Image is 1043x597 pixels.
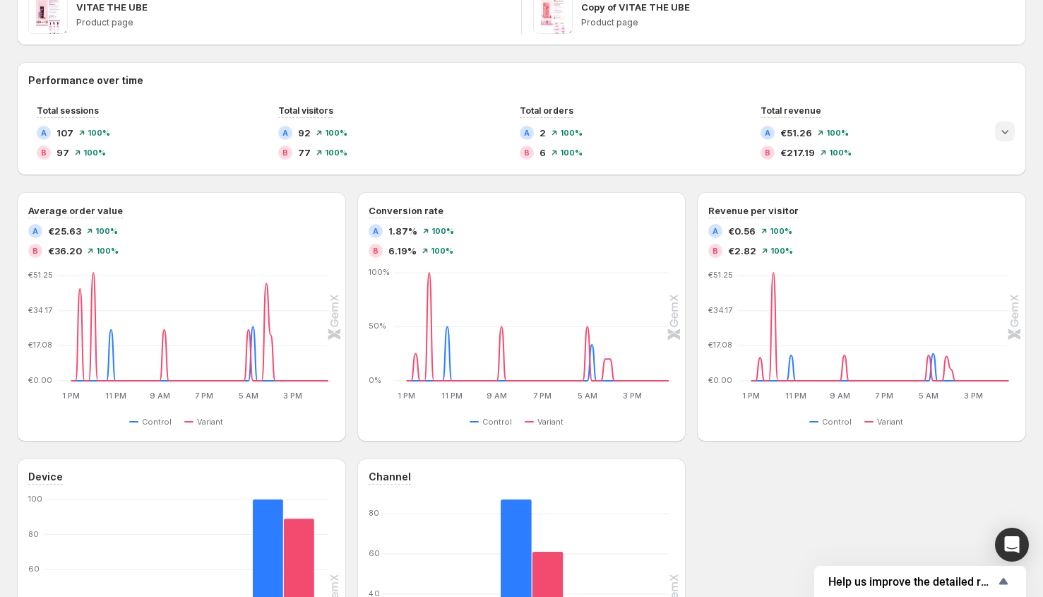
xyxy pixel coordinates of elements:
text: 7 PM [876,391,894,401]
button: Variant [184,413,229,430]
span: Variant [877,416,903,427]
h3: Device [28,470,63,484]
text: 9 AM [150,391,170,401]
span: Total revenue [761,105,821,116]
span: €51.26 [780,126,812,140]
h3: Channel [369,470,411,484]
text: 1 PM [62,391,80,401]
h2: Performance over time [28,73,1015,88]
span: €2.82 [728,244,756,258]
text: €51.25 [28,270,53,280]
span: 100 % [829,148,852,157]
span: 107 [56,126,73,140]
text: €34.17 [28,305,52,315]
text: 80 [369,508,379,518]
span: 77 [298,146,311,160]
span: 1.87% [388,224,417,238]
span: Help us improve the detailed report for A/B campaigns [828,575,995,589]
text: €0.00 [708,375,732,385]
h3: Average order value [28,203,123,218]
button: Control [809,413,857,430]
button: Expand chart [995,122,1015,141]
h2: B [524,148,530,157]
text: 100 [28,494,42,504]
h2: A [32,227,38,235]
text: €51.25 [708,270,733,280]
span: €25.63 [48,224,81,238]
h2: A [524,129,530,137]
span: 100 % [826,129,849,137]
span: 100 % [431,247,453,255]
h2: A [713,227,718,235]
h2: A [282,129,288,137]
h2: A [373,227,379,235]
span: 92 [298,126,311,140]
h2: B [32,247,38,255]
text: 7 PM [533,391,552,401]
text: 11 PM [441,391,463,401]
h2: A [765,129,770,137]
span: Control [142,416,172,427]
span: 100 % [88,129,110,137]
span: 6 [540,146,546,160]
p: Product page [76,17,510,28]
span: 100 % [770,247,793,255]
span: Total visitors [278,105,333,116]
div: Open Intercom Messenger [995,528,1029,562]
h2: A [41,129,47,137]
text: 3 PM [964,391,983,401]
span: Total orders [520,105,573,116]
text: 5 AM [919,391,939,401]
span: Control [822,416,852,427]
span: 100 % [560,129,583,137]
span: 100 % [431,227,454,235]
text: €17.08 [28,340,52,350]
span: €36.20 [48,244,82,258]
span: 100 % [95,227,118,235]
text: 7 PM [195,391,213,401]
text: 11 PM [105,391,126,401]
button: Control [129,413,177,430]
text: 5 AM [578,391,597,401]
text: 0% [369,375,381,385]
text: 3 PM [284,391,303,401]
text: 1 PM [743,391,761,401]
h2: B [713,247,718,255]
h2: B [282,148,288,157]
text: 11 PM [785,391,806,401]
span: 100 % [325,148,347,157]
text: €34.17 [708,305,732,315]
h2: B [765,148,770,157]
span: 100 % [325,129,347,137]
span: 100 % [83,148,106,157]
text: €0.00 [28,375,52,385]
span: 100 % [96,247,119,255]
h2: B [41,148,47,157]
text: 9 AM [830,391,850,401]
span: Variant [537,416,564,427]
span: Variant [197,416,223,427]
p: Product page [581,17,1015,28]
text: 100% [369,267,390,277]
span: €217.19 [780,146,815,160]
button: Variant [864,413,909,430]
span: 2 [540,126,546,140]
text: 9 AM [487,391,507,401]
span: Control [482,416,512,427]
span: €0.56 [728,224,756,238]
h2: B [373,247,379,255]
text: €17.08 [708,340,732,350]
text: 3 PM [623,391,642,401]
span: 97 [56,146,69,160]
span: 6.19% [388,244,417,258]
text: 60 [369,548,380,558]
text: 60 [28,564,40,574]
button: Show survey - Help us improve the detailed report for A/B campaigns [828,573,1012,590]
span: 100 % [770,227,792,235]
text: 80 [28,529,39,539]
text: 5 AM [239,391,258,401]
text: 1 PM [398,391,415,401]
span: 100 % [560,148,583,157]
button: Variant [525,413,569,430]
text: 50% [369,321,386,331]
